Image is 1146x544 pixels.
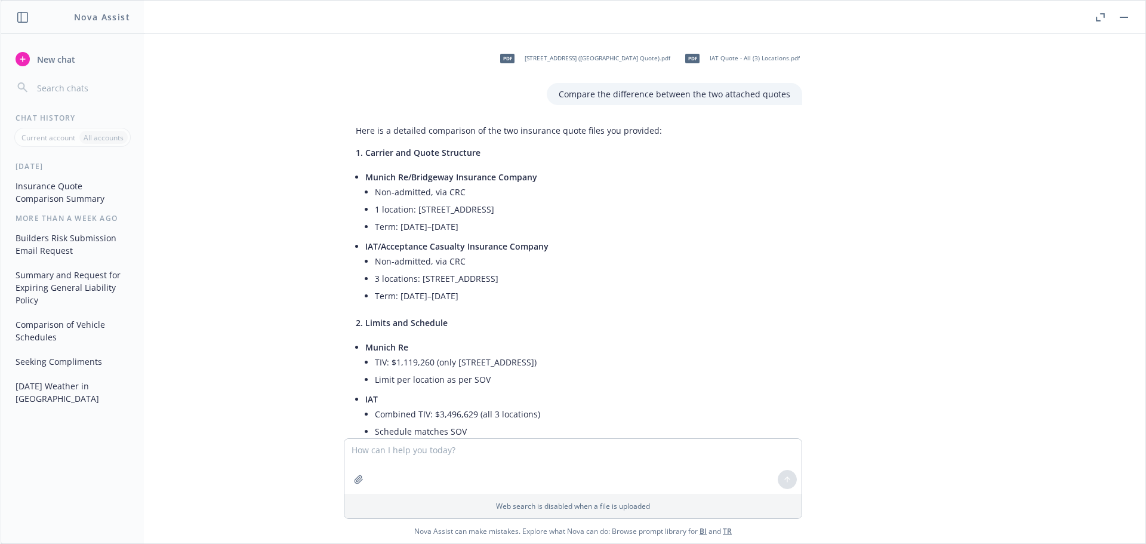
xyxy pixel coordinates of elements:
button: Builders Risk Submission Email Request [11,228,134,260]
button: Insurance Quote Comparison Summary [11,176,134,208]
button: Summary and Request for Expiring General Liability Policy [11,265,134,310]
span: New chat [35,53,75,66]
li: Limit per location as per SOV [375,371,790,388]
span: 1. Carrier and Quote Structure [356,147,480,158]
p: Compare the difference between the two attached quotes [559,88,790,100]
h1: Nova Assist [74,11,130,23]
li: Combined TIV: $3,496,629 (all 3 locations) [375,405,790,423]
button: New chat [11,48,134,70]
li: Non-admitted, via CRC [375,183,790,201]
p: Current account [21,133,75,143]
span: IAT Quote - All (3) Locations.pdf [710,54,800,62]
li: Schedule matches SOV [375,423,790,440]
p: Here is a detailed comparison of the two insurance quote files you provided: [356,124,790,137]
span: IAT/Acceptance Casualty Insurance Company [365,241,549,252]
input: Search chats [35,79,130,96]
button: Comparison of Vehicle Schedules [11,315,134,347]
li: 3 locations: [STREET_ADDRESS] [375,270,790,287]
li: Term: [DATE]–[DATE] [375,218,790,235]
div: pdfIAT Quote - All (3) Locations.pdf [677,44,802,73]
a: BI [700,526,707,536]
span: Nova Assist can make mistakes. Explore what Nova can do: Browse prompt library for and [5,519,1141,543]
div: Chat History [1,113,144,123]
span: Munich Re [365,342,408,353]
a: TR [723,526,732,536]
div: More than a week ago [1,213,144,223]
span: 2. Limits and Schedule [356,317,448,328]
li: 1 location: [STREET_ADDRESS] [375,201,790,218]
div: [DATE] [1,161,144,171]
p: All accounts [84,133,124,143]
button: Seeking Compliments [11,352,134,371]
li: Non-admitted, via CRC [375,253,790,270]
span: pdf [685,54,700,63]
div: pdf[STREET_ADDRESS] ([GEOGRAPHIC_DATA] Quote).pdf [492,44,673,73]
button: [DATE] Weather in [GEOGRAPHIC_DATA] [11,376,134,408]
span: IAT [365,394,378,405]
span: Munich Re/Bridgeway Insurance Company [365,171,537,183]
li: TIV: $1,119,260 (only [STREET_ADDRESS]) [375,354,790,371]
p: Web search is disabled when a file is uploaded [352,501,794,511]
li: Term: [DATE]–[DATE] [375,287,790,305]
span: [STREET_ADDRESS] ([GEOGRAPHIC_DATA] Quote).pdf [525,54,670,62]
span: pdf [500,54,515,63]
